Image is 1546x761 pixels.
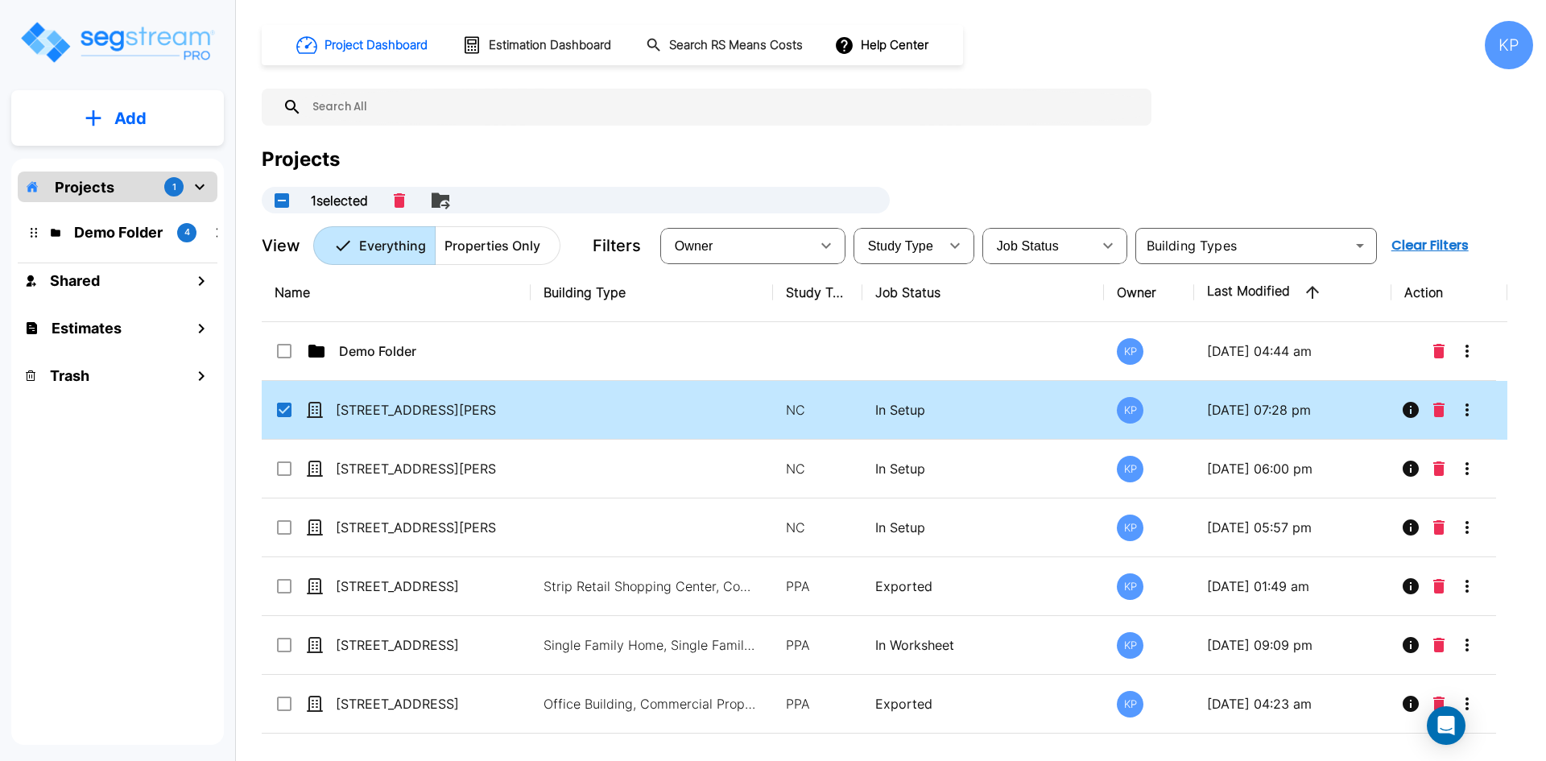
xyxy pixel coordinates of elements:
img: Logo [19,19,216,65]
div: KP [1117,397,1143,424]
th: Job Status [862,263,1105,322]
span: Job Status [997,239,1059,253]
p: [DATE] 04:23 am [1207,694,1379,713]
p: Projects [55,176,114,198]
h1: Project Dashboard [324,36,428,55]
p: View [262,234,300,258]
p: [DATE] 07:28 pm [1207,400,1379,420]
button: More-Options [1451,511,1483,544]
button: Project Dashboard [290,27,436,63]
p: [DATE] 01:49 am [1207,577,1379,596]
p: In Setup [875,459,1092,478]
p: Add [114,106,147,130]
button: Estimation Dashboard [456,28,620,62]
th: Building Type [531,263,773,322]
p: NC [786,518,849,537]
p: NC [786,400,849,420]
p: Demo Folder [74,221,164,243]
p: [STREET_ADDRESS][PERSON_NAME] [336,459,497,478]
div: Select [663,223,810,268]
p: PPA [786,577,849,596]
th: Owner [1104,263,1193,322]
p: Office Building, Commercial Property Site [544,694,761,713]
button: Everything [313,226,436,265]
p: PPA [786,635,849,655]
p: Properties Only [444,236,540,255]
p: Exported [875,577,1092,596]
p: [STREET_ADDRESS][PERSON_NAME] [336,400,497,420]
div: KP [1117,456,1143,482]
p: 4 [184,225,190,239]
button: Info [1395,629,1427,661]
button: Info [1395,511,1427,544]
button: More-Options [1451,394,1483,426]
button: More-Options [1451,570,1483,602]
input: Search All [302,89,1143,126]
button: More-Options [1451,335,1483,367]
p: NC [786,459,849,478]
p: Demo Folder [339,341,500,361]
div: KP [1117,515,1143,541]
h1: Trash [50,365,89,387]
button: Search RS Means Costs [639,30,812,61]
button: UnSelectAll [266,184,298,217]
button: Delete [1427,394,1451,426]
button: More-Options [1451,453,1483,485]
button: Properties Only [435,226,560,265]
th: Name [262,263,531,322]
button: Delete [1427,629,1451,661]
th: Action [1391,263,1508,322]
div: Platform [313,226,560,265]
div: KP [1117,338,1143,365]
p: Exported [875,694,1092,713]
button: Help Center [831,30,935,60]
div: Open Intercom Messenger [1427,706,1465,745]
p: 1 selected [311,191,368,210]
button: Delete [387,187,411,214]
button: Info [1395,688,1427,720]
p: [DATE] 09:09 pm [1207,635,1379,655]
h1: Shared [50,270,100,292]
span: Owner [675,239,713,253]
div: KP [1485,21,1533,69]
button: More-Options [1451,629,1483,661]
h1: Estimation Dashboard [489,36,611,55]
button: Delete [1427,688,1451,720]
button: Delete [1427,453,1451,485]
div: KP [1117,573,1143,600]
div: Projects [262,145,340,174]
span: Study Type [868,239,933,253]
button: More-Options [1451,688,1483,720]
div: KP [1117,691,1143,718]
p: In Setup [875,518,1092,537]
div: Select [986,223,1092,268]
input: Building Types [1140,234,1346,257]
p: [STREET_ADDRESS] [336,577,497,596]
button: Move [424,184,457,217]
p: In Setup [875,400,1092,420]
p: Everything [359,236,426,255]
button: Info [1395,453,1427,485]
button: Delete [1427,511,1451,544]
p: In Worksheet [875,635,1092,655]
button: Add [11,95,224,142]
button: Open [1349,234,1371,257]
button: Delete [1427,570,1451,602]
p: [DATE] 06:00 pm [1207,459,1379,478]
p: [DATE] 04:44 am [1207,341,1379,361]
p: [DATE] 05:57 pm [1207,518,1379,537]
h1: Estimates [52,317,122,339]
p: 1 [172,180,176,194]
button: Info [1395,570,1427,602]
p: Filters [593,234,641,258]
h1: Search RS Means Costs [669,36,803,55]
button: Delete [1427,335,1451,367]
p: Single Family Home, Single Family Home Site [544,635,761,655]
p: PPA [786,694,849,713]
button: Info [1395,394,1427,426]
p: [STREET_ADDRESS][PERSON_NAME] [336,518,497,537]
th: Last Modified [1194,263,1391,322]
p: [STREET_ADDRESS] [336,635,497,655]
th: Study Type [773,263,862,322]
div: Select [857,223,939,268]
